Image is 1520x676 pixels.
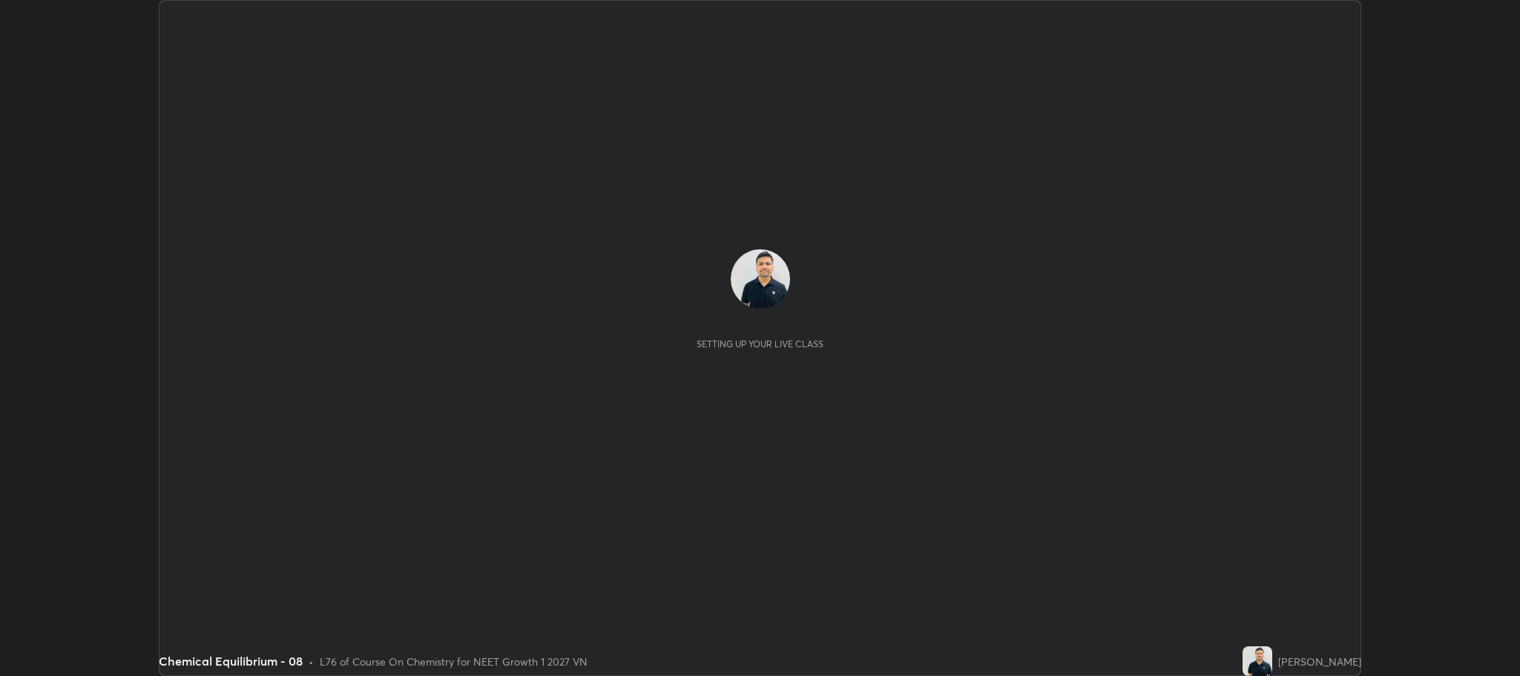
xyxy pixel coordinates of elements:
[309,654,314,669] div: •
[159,652,303,670] div: Chemical Equilibrium - 08
[320,654,588,669] div: L76 of Course On Chemistry for NEET Growth 1 2027 VN
[697,338,823,350] div: Setting up your live class
[731,249,790,309] img: e927d30ab56544b1a8df2beb4b11d745.jpg
[1278,654,1361,669] div: [PERSON_NAME]
[1243,646,1272,676] img: e927d30ab56544b1a8df2beb4b11d745.jpg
